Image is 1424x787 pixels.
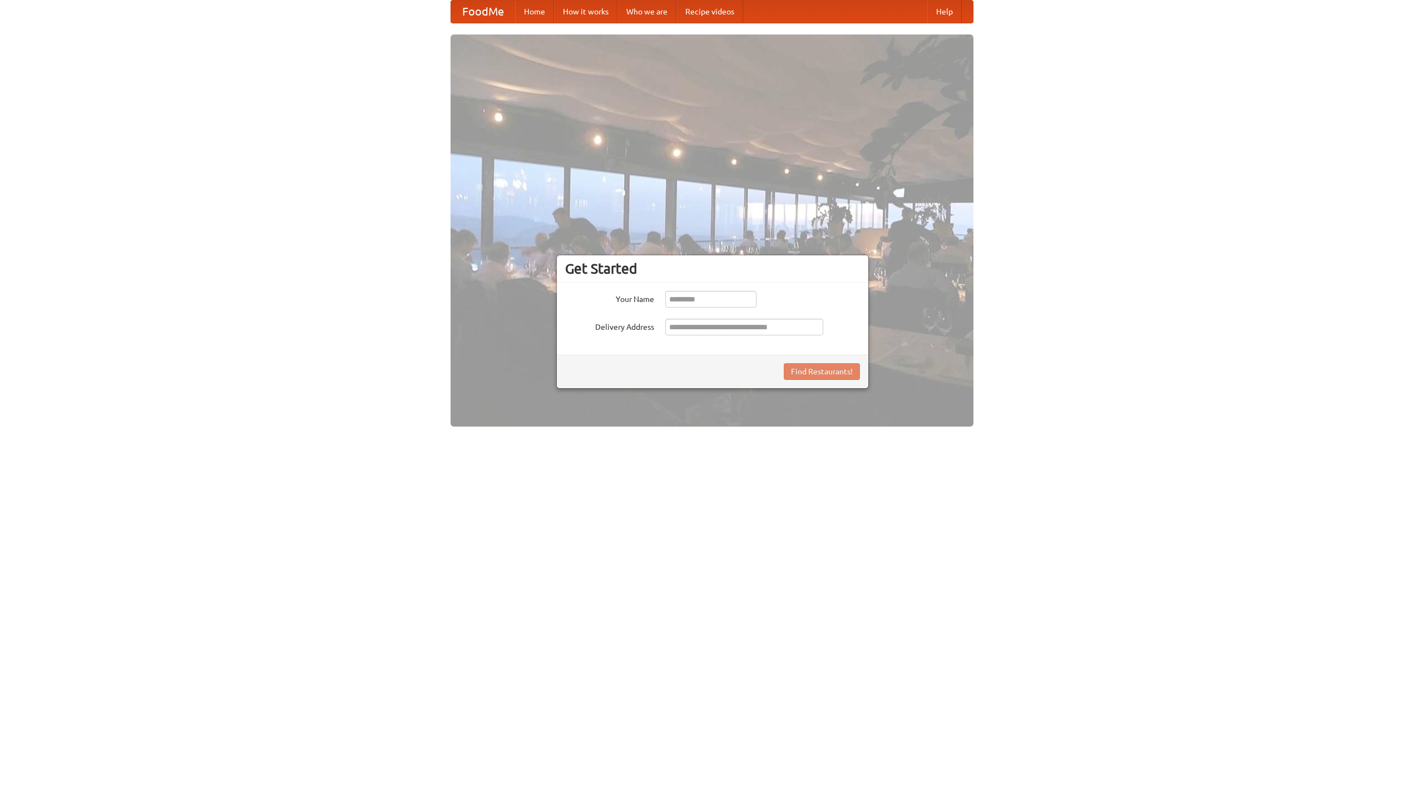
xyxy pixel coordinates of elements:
label: Delivery Address [565,319,654,333]
a: How it works [554,1,617,23]
h3: Get Started [565,260,860,277]
button: Find Restaurants! [784,363,860,380]
label: Your Name [565,291,654,305]
a: Who we are [617,1,676,23]
a: FoodMe [451,1,515,23]
a: Help [927,1,962,23]
a: Recipe videos [676,1,743,23]
a: Home [515,1,554,23]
